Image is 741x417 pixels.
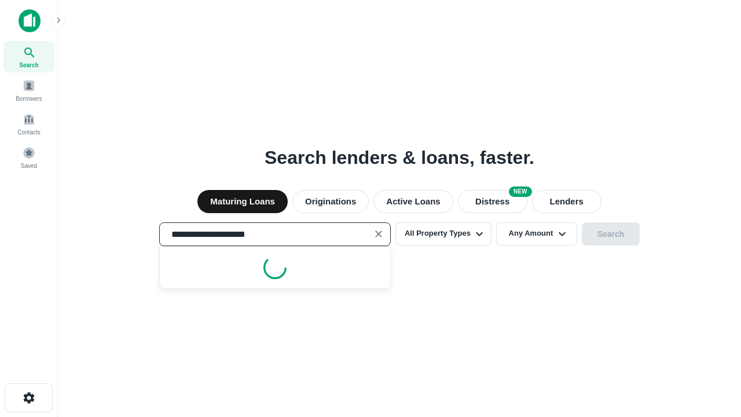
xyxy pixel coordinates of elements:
a: Saved [3,142,54,173]
button: Originations [292,190,372,213]
a: Borrowers [3,75,54,106]
span: Contacts [17,128,41,137]
span: Saved [21,162,38,171]
a: Search [3,41,54,72]
a: Contacts [3,108,54,140]
button: Active Loans [376,190,457,213]
span: Search [19,61,39,70]
button: Search distressed loans with lien and other non-mortgage details. [462,190,531,213]
button: Clear [368,226,384,242]
button: Lenders [536,190,606,213]
img: capitalize-icon.png [19,9,41,32]
span: Borrowers [15,94,43,104]
button: All Property Types [393,222,494,246]
button: Any Amount [498,222,579,246]
button: Maturing Loans [194,190,287,213]
h3: Search lenders & loans, faster. [266,144,533,171]
div: NEW [513,186,536,197]
iframe: Chat Widget [683,324,741,380]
